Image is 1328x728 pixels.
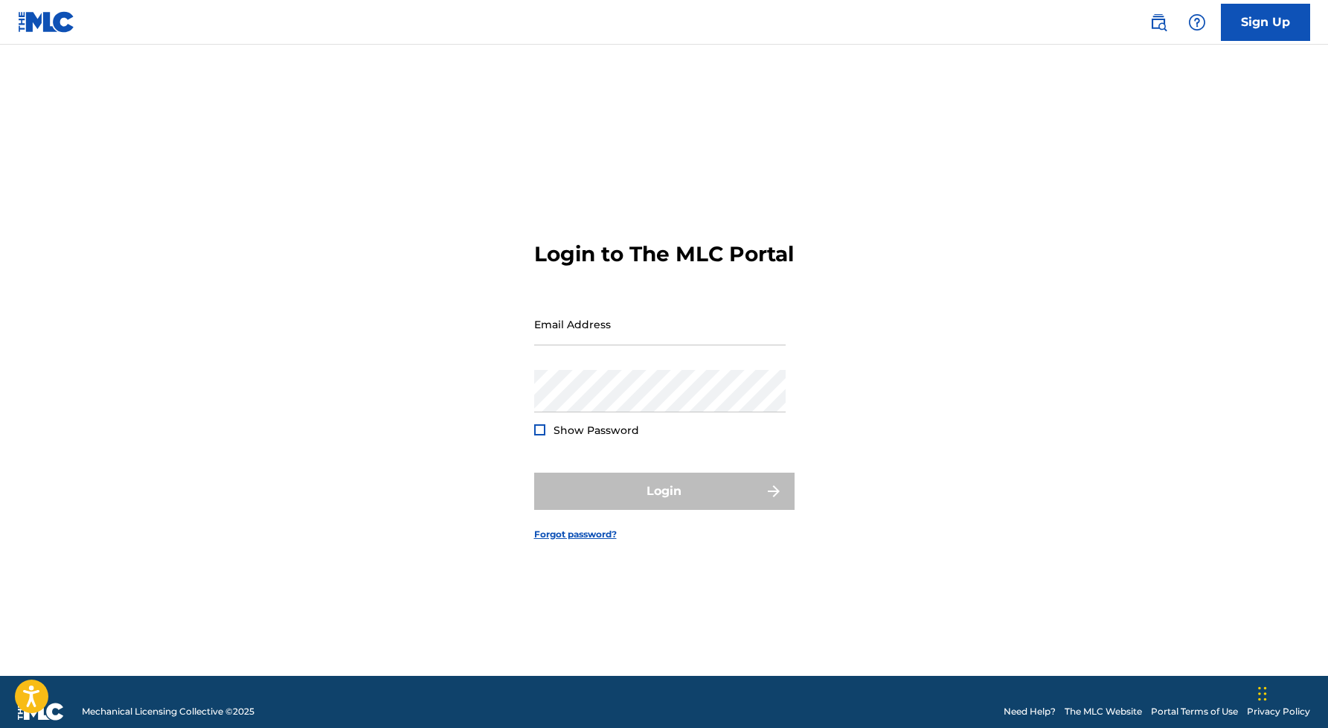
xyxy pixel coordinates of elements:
a: Portal Terms of Use [1151,705,1238,718]
a: Need Help? [1004,705,1056,718]
h3: Login to The MLC Portal [534,241,794,267]
span: Mechanical Licensing Collective © 2025 [82,705,254,718]
div: Help [1182,7,1212,37]
span: Show Password [554,424,639,437]
div: Drag [1258,671,1267,716]
img: help [1188,13,1206,31]
img: logo [18,703,64,721]
a: Forgot password? [534,528,617,541]
a: Sign Up [1221,4,1310,41]
a: Privacy Policy [1247,705,1310,718]
iframe: Chat Widget [1254,657,1328,728]
a: The MLC Website [1065,705,1142,718]
img: MLC Logo [18,11,75,33]
img: search [1149,13,1167,31]
a: Public Search [1143,7,1173,37]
